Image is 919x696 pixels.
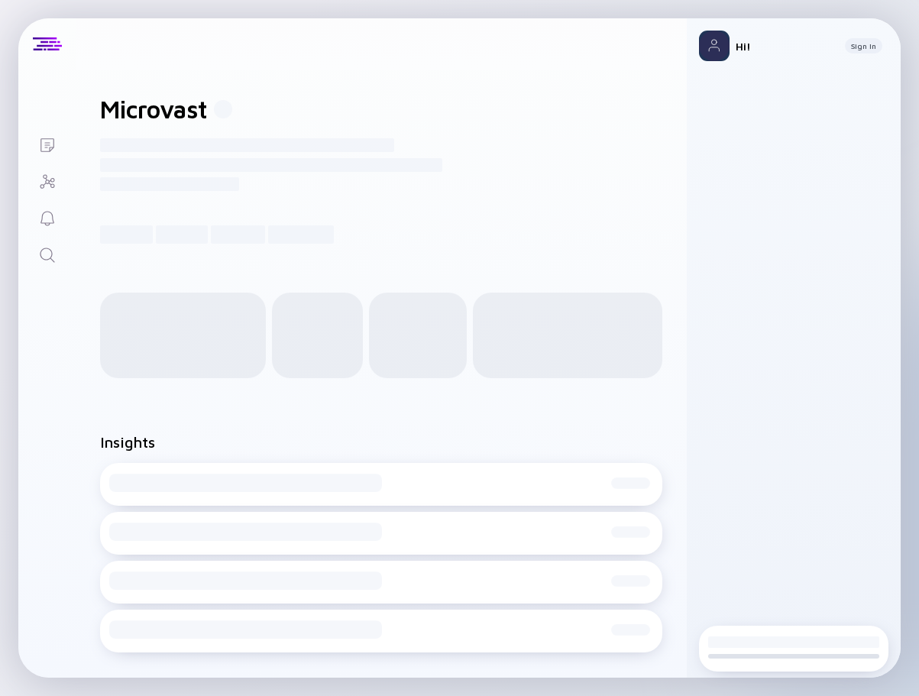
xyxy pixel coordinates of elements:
[845,38,882,53] button: Sign In
[699,31,730,61] img: Profile Picture
[18,235,76,272] a: Search
[736,40,833,53] div: Hi!
[100,433,155,451] h2: Insights
[18,162,76,199] a: Investor Map
[100,95,208,124] h1: Microvast
[18,199,76,235] a: Reminders
[18,125,76,162] a: Lists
